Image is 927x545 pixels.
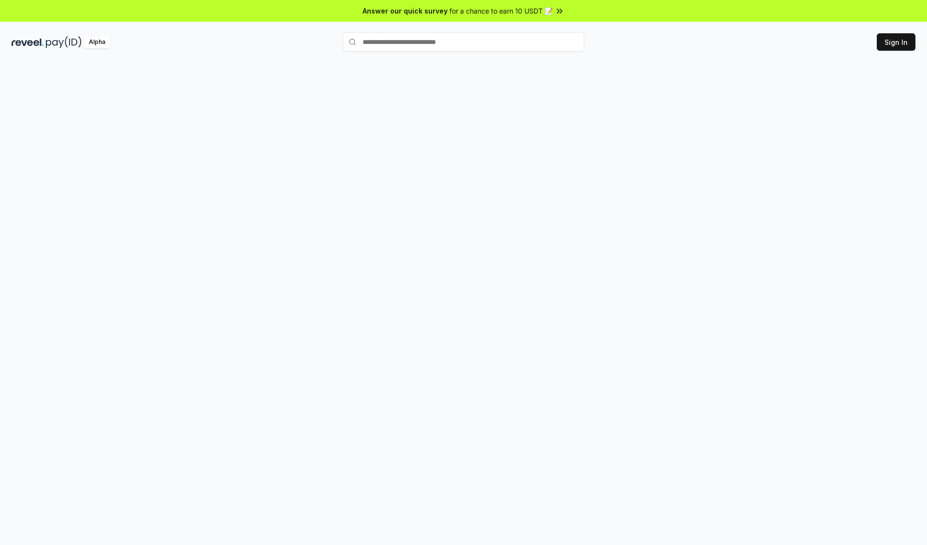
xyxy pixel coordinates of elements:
div: Alpha [84,36,111,48]
img: reveel_dark [12,36,44,48]
span: Answer our quick survey [363,6,448,16]
button: Sign In [877,33,915,51]
img: pay_id [46,36,82,48]
span: for a chance to earn 10 USDT 📝 [449,6,553,16]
